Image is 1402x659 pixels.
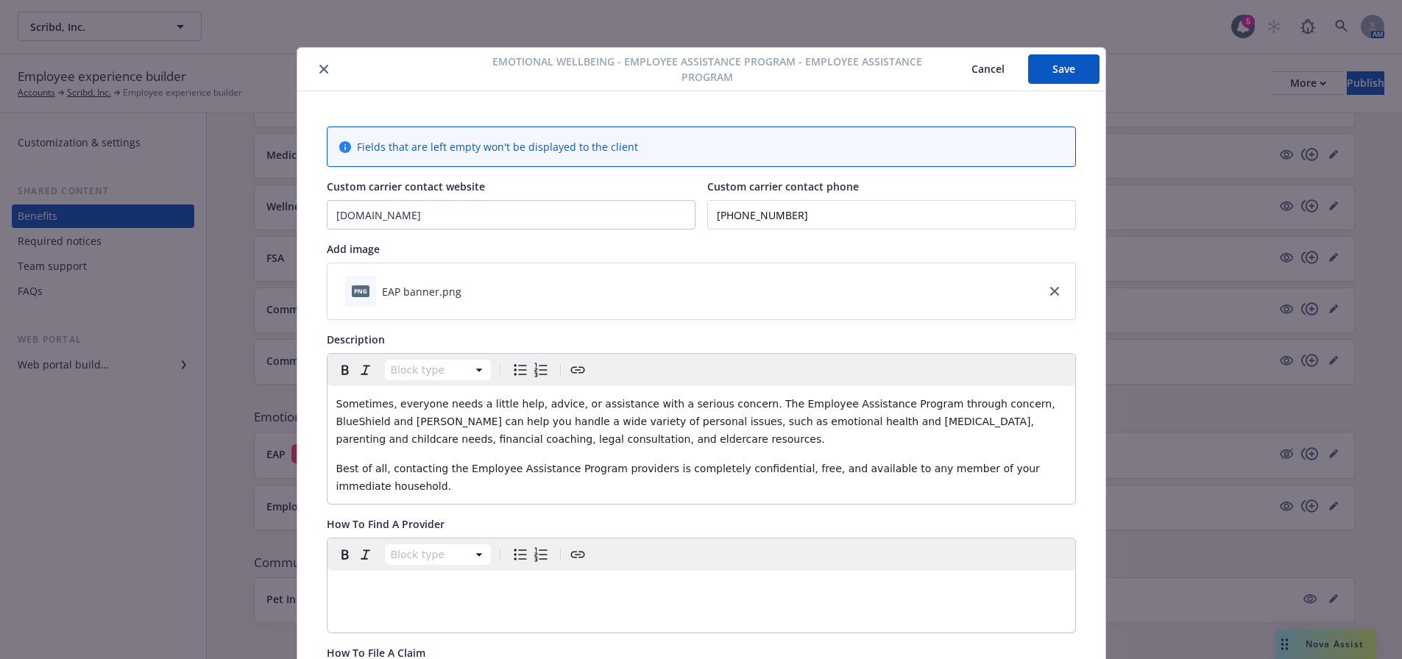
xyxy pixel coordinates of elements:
[355,360,376,380] button: Italic
[336,398,1059,445] span: Sometimes, everyone needs a little help, advice, or assistance with a serious concern. The Employ...
[510,544,551,565] div: toggle group
[510,360,551,380] div: toggle group
[382,284,461,299] div: EAP banner.png
[327,179,485,193] span: Custom carrier contact website
[352,285,369,296] span: png
[357,139,638,154] span: Fields that are left empty won't be displayed to the client
[1046,282,1063,300] a: close
[328,201,695,229] input: Add custom carrier contact website
[707,179,859,193] span: Custom carrier contact phone
[328,386,1075,504] div: editable markdown
[335,544,355,565] button: Bold
[327,517,445,531] span: How To Find A Provider
[385,544,491,565] button: Block type
[315,60,333,78] button: close
[327,332,385,346] span: Description
[385,360,491,380] button: Block type
[567,360,588,380] button: Create link
[328,571,1075,606] div: editable markdown
[468,54,946,85] span: Emotional Wellbeing - Employee Assistance Program - Employee Assistance Program
[467,284,479,299] button: download file
[510,544,531,565] button: Bulleted list
[567,544,588,565] button: Create link
[948,54,1028,84] button: Cancel
[531,360,551,380] button: Numbered list
[335,360,355,380] button: Bold
[510,360,531,380] button: Bulleted list
[707,200,1076,229] input: Add custom carrier contact phone
[355,544,376,565] button: Italic
[531,544,551,565] button: Numbered list
[336,463,1044,492] span: Best of all, contacting the Employee Assistance Program providers is completely confidential, fre...
[327,242,380,256] span: Add image
[1028,54,1100,84] button: Save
